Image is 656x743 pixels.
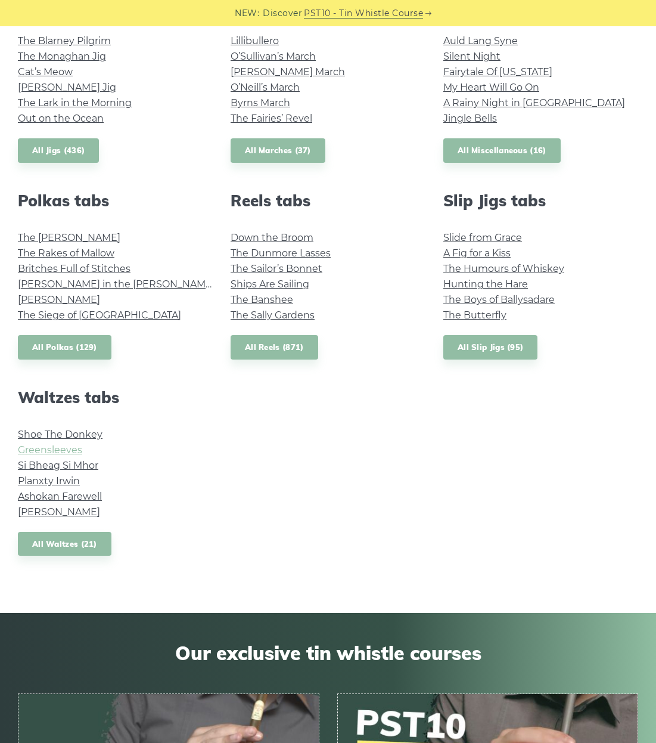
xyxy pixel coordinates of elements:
a: Ships Are Sailing [231,278,309,290]
a: Down the Broom [231,232,313,243]
a: The Sally Gardens [231,309,315,321]
a: Greensleeves [18,444,82,456]
a: Lillibullero [231,35,279,47]
a: Slide from Grace [443,232,522,243]
span: NEW: [235,7,259,20]
a: O’Neill’s March [231,82,300,93]
a: The Sailor’s Bonnet [231,263,322,274]
a: Jingle Bells [443,113,497,124]
a: Cat’s Meow [18,66,73,78]
a: All Miscellaneous (16) [443,138,561,163]
a: Planxty Irwin [18,475,80,487]
a: [PERSON_NAME] [18,506,100,518]
h2: Polkas tabs [18,191,213,210]
a: PST10 - Tin Whistle Course [304,7,423,20]
a: All Polkas (129) [18,335,111,360]
a: [PERSON_NAME] March [231,66,345,78]
h2: Reels tabs [231,191,425,210]
a: The Rakes of Mallow [18,247,114,259]
a: Shoe The Donkey [18,429,102,440]
a: Ashokan Farewell [18,491,102,502]
a: All Reels (871) [231,335,318,360]
a: Britches Full of Stitches [18,263,130,274]
a: All Jigs (436) [18,138,99,163]
a: A Rainy Night in [GEOGRAPHIC_DATA] [443,97,625,109]
a: Hunting the Hare [443,278,528,290]
a: The Dunmore Lasses [231,247,331,259]
h2: Waltzes tabs [18,388,213,407]
a: All Marches (37) [231,138,325,163]
a: The Siege of [GEOGRAPHIC_DATA] [18,309,181,321]
a: Si­ Bheag Si­ Mhor [18,460,98,471]
span: Our exclusive tin whistle courses [18,642,638,664]
a: The Blarney Pilgrim [18,35,111,47]
h2: Slip Jigs tabs [443,191,638,210]
span: Discover [263,7,302,20]
a: My Heart Will Go On [443,82,539,93]
a: Auld Lang Syne [443,35,518,47]
a: The Lark in the Morning [18,97,132,109]
a: Fairytale Of [US_STATE] [443,66,552,78]
a: Out on the Ocean [18,113,104,124]
a: [PERSON_NAME] Jig [18,82,116,93]
a: The Butterfly [443,309,506,321]
a: The Boys of Ballysadare [443,294,555,305]
a: O’Sullivan’s March [231,51,316,62]
a: A Fig for a Kiss [443,247,511,259]
a: All Slip Jigs (95) [443,335,537,360]
a: All Waltzes (21) [18,532,111,556]
a: The Humours of Whiskey [443,263,564,274]
a: [PERSON_NAME] [18,294,100,305]
a: The [PERSON_NAME] [18,232,120,243]
a: Byrns March [231,97,290,109]
a: The Fairies’ Revel [231,113,312,124]
a: Silent Night [443,51,500,62]
a: The Monaghan Jig [18,51,106,62]
a: The Banshee [231,294,293,305]
a: [PERSON_NAME] in the [PERSON_NAME] [18,278,215,290]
